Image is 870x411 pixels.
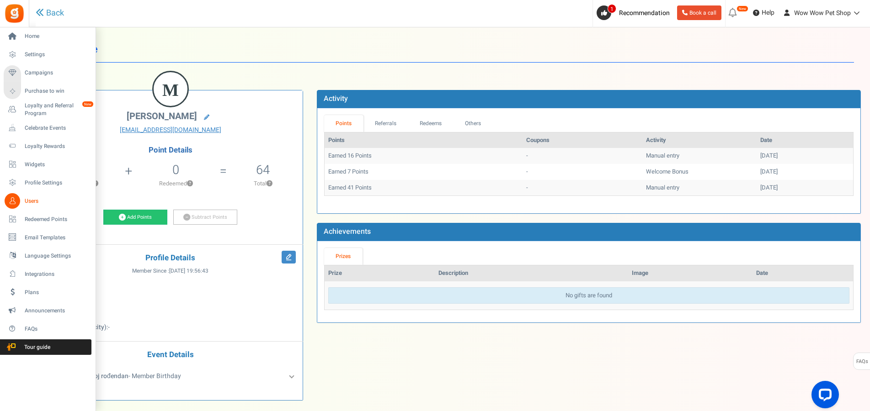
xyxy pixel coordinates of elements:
[325,265,435,281] th: Prize
[325,148,523,164] td: Earned 16 Points
[132,267,208,275] span: Member Since :
[38,146,303,154] h4: Point Details
[25,289,89,296] span: Plans
[45,351,296,359] h4: Event Details
[25,32,89,40] span: Home
[642,132,757,148] th: Activity
[4,84,91,99] a: Purchase to win
[70,371,128,381] b: Unesi svoj rođendan
[172,163,179,177] h5: 0
[759,8,774,17] span: Help
[256,163,270,177] h5: 64
[628,265,753,281] th: Image
[133,179,219,188] p: Redeemed
[363,115,408,132] a: Referrals
[4,321,91,337] a: FAQs
[324,226,371,237] b: Achievements
[187,181,193,187] button: ?
[325,180,523,196] td: Earned 41 Points
[4,120,91,136] a: Celebrate Events
[267,181,272,187] button: ?
[25,124,89,132] span: Celebrate Events
[4,303,91,318] a: Announcements
[753,265,853,281] th: Date
[127,110,197,123] span: [PERSON_NAME]
[4,102,91,117] a: Loyalty and Referral Program New
[4,230,91,245] a: Email Templates
[282,251,296,263] i: Edit Profile
[25,216,89,223] span: Redeemed Points
[25,197,89,205] span: Users
[4,65,91,81] a: Campaigns
[4,193,91,209] a: Users
[794,8,851,18] span: Wow Wow Pet Shop
[154,72,187,108] figcaption: M
[646,151,679,160] span: Manual entry
[523,164,642,180] td: -
[408,115,454,132] a: Redeems
[856,353,868,370] span: FAQs
[45,254,296,263] h4: Profile Details
[757,132,853,148] th: Date
[642,164,757,180] td: Welcome Bonus
[760,152,849,160] div: [DATE]
[103,210,167,225] a: Add Points
[25,234,89,242] span: Email Templates
[70,371,181,381] span: - Member Birthday
[25,161,89,169] span: Widgets
[325,164,523,180] td: Earned 7 Points
[523,180,642,196] td: -
[25,307,89,315] span: Announcements
[760,184,849,192] div: [DATE]
[45,309,296,318] p: :
[454,115,493,132] a: Others
[25,102,91,117] span: Loyalty and Referral Program
[4,285,91,300] a: Plans
[25,87,89,95] span: Purchase to win
[4,29,91,44] a: Home
[25,179,89,187] span: Profile Settings
[25,325,89,333] span: FAQs
[646,183,679,192] span: Manual entry
[4,3,25,24] img: Gratisfaction
[523,148,642,164] td: -
[173,210,237,225] a: Subtract Points
[677,5,721,20] a: Book a call
[328,287,849,304] div: No gifts are found
[45,282,296,291] p: :
[324,115,363,132] a: Points
[4,157,91,172] a: Widgets
[749,5,778,20] a: Help
[325,132,523,148] th: Points
[25,51,89,58] span: Settings
[45,323,296,332] p: :
[25,142,89,150] span: Loyalty Rewards
[169,267,208,275] span: [DATE] 19:56:43
[435,265,629,281] th: Description
[108,322,110,332] span: -
[760,168,849,176] div: [DATE]
[4,138,91,154] a: Loyalty Rewards
[324,248,363,265] a: Prizes
[25,252,89,260] span: Language Settings
[25,270,89,278] span: Integrations
[4,47,91,63] a: Settings
[25,69,89,77] span: Campaigns
[4,248,91,263] a: Language Settings
[228,179,298,188] p: Total
[737,5,748,12] em: New
[4,211,91,227] a: Redeemed Points
[45,126,296,135] a: [EMAIL_ADDRESS][DOMAIN_NAME]
[523,132,642,148] th: Coupons
[608,4,616,13] span: 1
[4,266,91,282] a: Integrations
[4,175,91,190] a: Profile Settings
[45,37,854,63] h1: User Profile
[597,5,673,20] a: 1 Recommendation
[324,93,348,104] b: Activity
[82,101,94,107] em: New
[619,8,670,18] span: Recommendation
[45,295,296,305] p: :
[4,343,68,351] span: Tour guide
